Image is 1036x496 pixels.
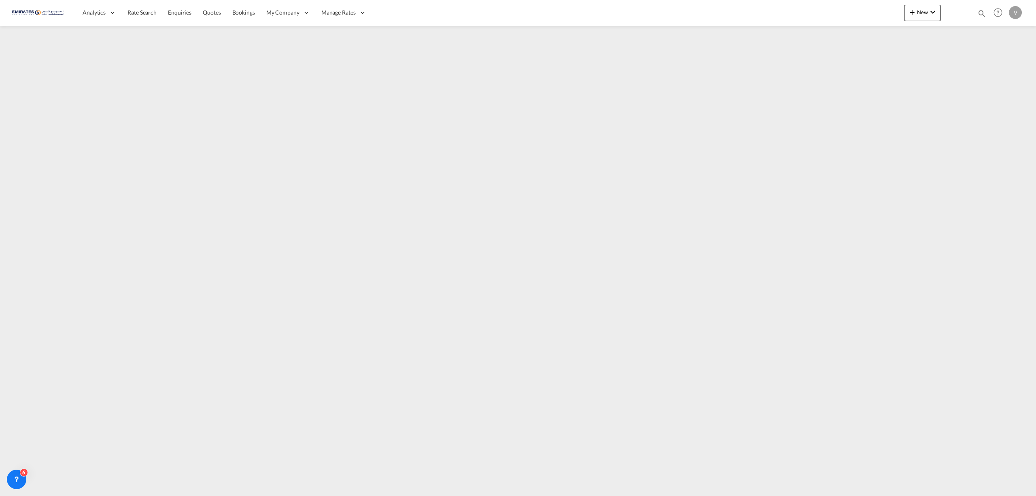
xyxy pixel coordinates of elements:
[907,9,938,15] span: New
[977,9,986,18] md-icon: icon-magnify
[12,4,67,22] img: c67187802a5a11ec94275b5db69a26e6.png
[232,9,255,16] span: Bookings
[991,6,1005,19] span: Help
[83,9,106,17] span: Analytics
[928,7,938,17] md-icon: icon-chevron-down
[991,6,1009,20] div: Help
[168,9,191,16] span: Enquiries
[266,9,299,17] span: My Company
[1009,6,1022,19] div: V
[904,5,941,21] button: icon-plus 400-fgNewicon-chevron-down
[127,9,157,16] span: Rate Search
[907,7,917,17] md-icon: icon-plus 400-fg
[977,9,986,21] div: icon-magnify
[321,9,356,17] span: Manage Rates
[203,9,221,16] span: Quotes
